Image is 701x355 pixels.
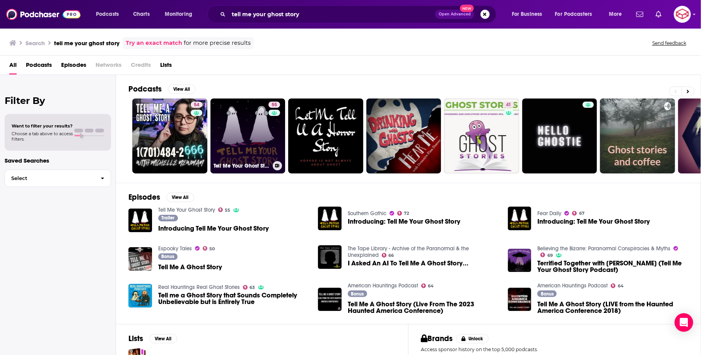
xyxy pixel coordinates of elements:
[508,288,532,311] img: Tell Me A Ghost Story (LIVE from the Haunted America Conference 2018)
[456,334,489,343] button: Unlock
[96,9,119,20] span: Podcasts
[131,59,151,75] span: Credits
[579,212,585,215] span: 67
[158,207,215,213] a: Tell Me Your Ghost Story
[537,260,688,273] a: Terrified Together with Kassie (Tell Me Your Ghost Story Podcast)
[5,95,111,106] h2: Filter By
[555,9,592,20] span: For Podcasters
[537,260,688,273] span: Terrified Together with [PERSON_NAME] (Tell Me Your Ghost Story Podcast)
[210,99,286,173] a: 55Tell Me Your Ghost Story
[158,225,269,232] a: Introducing Tell Me Your Ghost Story
[674,6,691,23] img: User Profile
[161,254,174,259] span: Bonus
[537,282,608,289] a: American Hauntings Podcast
[541,292,554,296] span: Bonus
[503,102,514,108] a: 41
[128,84,196,94] a: PodcastsView All
[161,216,174,220] span: Trailer
[225,209,230,212] span: 55
[203,246,215,251] a: 50
[421,334,453,343] h2: Brands
[318,288,342,311] img: Tell Me A Ghost Story (Live From The 2023 Haunted America Conference)
[653,8,665,21] a: Show notifications dropdown
[91,8,129,20] button: open menu
[397,211,409,216] a: 72
[650,40,689,46] button: Send feedback
[96,59,121,75] span: Networks
[633,8,646,21] a: Show notifications dropdown
[537,218,650,225] a: Introducing: Tell Me Your Ghost Story
[537,301,688,314] a: Tell Me A Ghost Story (LIVE from the Haunted America Conference 2018)
[12,131,73,142] span: Choose a tab above to access filters.
[9,59,17,75] a: All
[550,8,604,20] button: open menu
[389,254,394,257] span: 66
[506,8,552,20] button: open menu
[149,334,177,343] button: View All
[128,334,143,343] h2: Lists
[674,6,691,23] button: Show profile menu
[128,8,154,20] a: Charts
[512,9,542,20] span: For Business
[348,218,460,225] a: Introducing: Tell Me Your Ghost Story
[348,210,386,217] a: Southern Gothic
[506,101,511,109] span: 41
[126,39,182,48] a: Try an exact match
[12,123,73,129] span: Want to filter your results?
[444,99,519,173] a: 41
[243,285,255,290] a: 63
[604,8,632,20] button: open menu
[404,212,409,215] span: 72
[348,260,468,267] span: I Asked An AI To Tell Me A Ghost Story...
[5,157,111,164] p: Saved Searches
[158,284,240,290] a: Real Hauntings Real Ghost Stories
[26,59,52,75] a: Podcasts
[540,253,553,257] a: 69
[128,284,152,307] img: Tell me a Ghost Story that Sounds Completely Unbelievable but is Entirely True
[348,245,469,258] a: The Tape Library - Archive of the Paranormal & the Unexplained
[128,192,194,202] a: EpisodesView All
[194,101,199,109] span: 54
[61,59,86,75] a: Episodes
[318,245,342,269] img: I Asked An AI To Tell Me A Ghost Story...
[439,12,471,16] span: Open Advanced
[168,85,196,94] button: View All
[26,39,45,47] h3: Search
[218,207,231,212] a: 55
[547,254,553,257] span: 69
[128,192,160,202] h2: Episodes
[54,39,120,47] h3: tell me your ghost story
[209,247,215,251] span: 50
[160,59,172,75] span: Lists
[158,264,222,270] span: Tell Me A Ghost Story
[421,347,688,352] p: Access sponsor history on the top 5,000 podcasts.
[250,286,255,289] span: 63
[128,247,152,271] a: Tell Me A Ghost Story
[382,253,394,258] a: 66
[675,313,693,332] div: Open Intercom Messenger
[133,9,150,20] span: Charts
[6,7,80,22] img: Podchaser - Follow, Share and Rate Podcasts
[229,8,435,20] input: Search podcasts, credits, & more...
[674,6,691,23] span: Logged in as callista
[158,292,309,305] a: Tell me a Ghost Story that Sounds Completely Unbelievable but is Entirely True
[318,207,342,230] a: Introducing: Tell Me Your Ghost Story
[508,249,532,272] img: Terrified Together with Kassie (Tell Me Your Ghost Story Podcast)
[128,209,152,232] img: Introducing Tell Me Your Ghost Story
[348,301,499,314] span: Tell Me A Ghost Story (Live From The 2023 Haunted America Conference)
[165,9,192,20] span: Monitoring
[508,207,532,230] img: Introducing: Tell Me Your Ghost Story
[421,284,434,288] a: 64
